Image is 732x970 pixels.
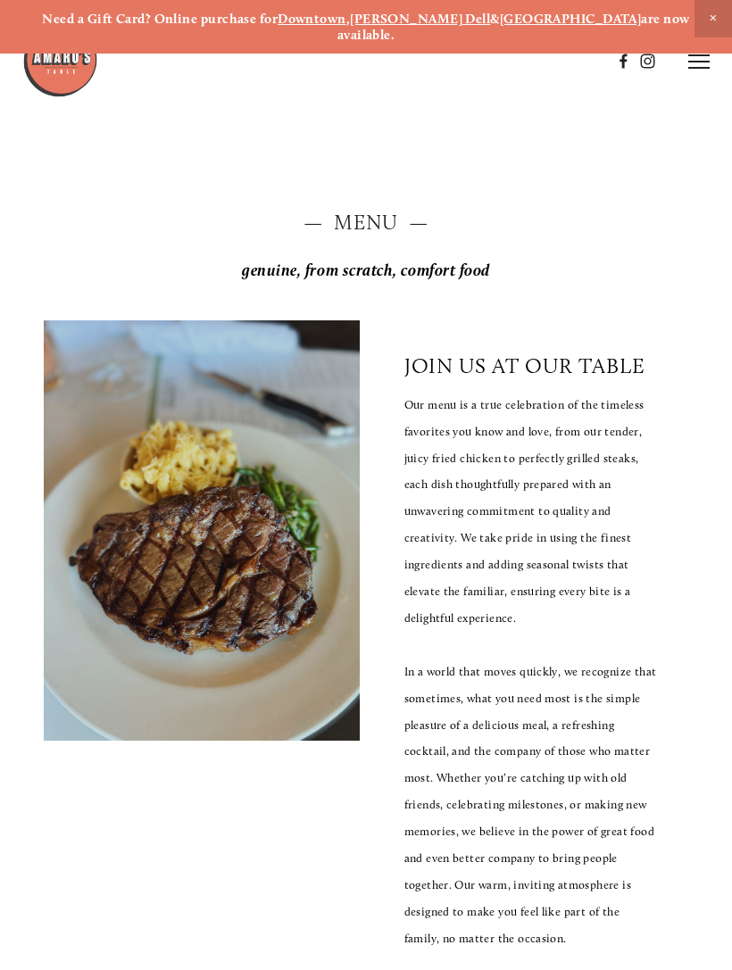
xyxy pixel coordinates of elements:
[490,11,499,27] strong: &
[404,353,645,378] p: join us at our table
[44,209,688,237] h2: — Menu —
[242,261,490,280] em: genuine, from scratch, comfort food
[350,11,490,27] a: [PERSON_NAME] Dell
[278,11,346,27] a: Downtown
[346,11,350,27] strong: ,
[42,11,278,27] strong: Need a Gift Card? Online purchase for
[22,22,98,98] img: Amaro's Table
[500,11,642,27] a: [GEOGRAPHIC_DATA]
[404,392,657,632] p: Our menu is a true celebration of the timeless favorites you know and love, from our tender, juic...
[404,659,657,952] p: In a world that moves quickly, we recognize that sometimes, what you need most is the simple plea...
[337,11,693,43] strong: are now available.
